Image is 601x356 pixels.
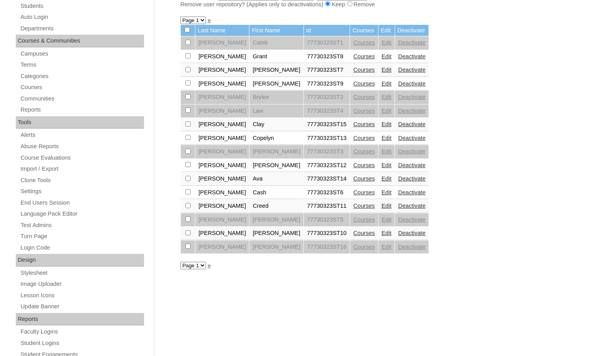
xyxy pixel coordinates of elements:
a: Auto Login [20,12,144,22]
a: Reports [20,105,144,115]
td: 77730323ST12 [304,159,350,172]
a: Deactivate [398,67,425,73]
a: Image Uploader [20,279,144,289]
a: Edit [382,203,391,209]
a: Edit [382,108,391,114]
a: » [208,17,211,23]
td: [PERSON_NAME] [249,145,303,158]
a: Courses [353,189,375,196]
td: Last Name [195,25,249,36]
td: 77730323ST11 [304,199,350,213]
td: [PERSON_NAME] [249,227,303,240]
td: 77730323ST15 [304,118,350,131]
td: Creed [249,199,303,213]
td: 77730323ST16 [304,240,350,254]
a: Deactivate [398,53,425,60]
a: Courses [353,39,375,46]
a: Departments [20,24,144,34]
div: Reports [16,313,144,326]
a: Courses [353,67,375,73]
a: Deactivate [398,94,425,100]
div: Design [16,254,144,267]
a: Deactivate [398,121,425,127]
a: Edit [382,53,391,60]
a: Deactivate [398,39,425,46]
a: Course Evaluations [20,153,144,163]
a: Courses [353,216,375,223]
td: [PERSON_NAME] [195,186,249,199]
a: Alerts [20,130,144,140]
td: 77730323ST9 [304,77,350,91]
td: [PERSON_NAME] [195,227,249,240]
a: Communities [20,94,144,104]
a: Deactivate [398,244,425,250]
a: Test Admins [20,220,144,230]
a: Courses [353,108,375,114]
a: Courses [353,244,375,250]
a: Courses [20,82,144,92]
a: Edit [382,135,391,141]
td: [PERSON_NAME] [195,159,249,172]
td: [PERSON_NAME] [195,91,249,104]
td: [PERSON_NAME] [195,63,249,77]
td: [PERSON_NAME] [249,240,303,254]
a: Settings [20,186,144,196]
td: 77730323ST3 [304,145,350,158]
a: Terms [20,60,144,70]
a: Faculty Logins [20,327,144,337]
td: Clay [249,118,303,131]
td: Edit [378,25,395,36]
a: Edit [382,244,391,250]
td: First Name [249,25,303,36]
td: 77730323ST10 [304,227,350,240]
td: Caleb [249,36,303,50]
a: Turn Page [20,231,144,241]
td: Id [304,25,350,36]
a: Import / Export [20,164,144,174]
td: [PERSON_NAME] [249,159,303,172]
td: [PERSON_NAME] [195,240,249,254]
a: Edit [382,175,391,182]
div: Remove user repository? (Applies only to deactivations) Keep Remove [180,0,571,9]
a: Update Banner [20,302,144,311]
div: Tools [16,116,144,129]
td: [PERSON_NAME] [195,145,249,158]
td: [PERSON_NAME] [249,63,303,77]
a: Login Code [20,243,144,253]
td: Courses [350,25,378,36]
a: Courses [353,162,375,168]
td: [PERSON_NAME] [195,172,249,186]
a: End Users Session [20,198,144,208]
a: Courses [353,175,375,182]
a: Deactivate [398,175,425,182]
a: Student Logins [20,338,144,348]
td: Brylee [249,91,303,104]
a: Deactivate [398,216,425,223]
a: Language Pack Editor [20,209,144,219]
a: Stylesheet [20,268,144,278]
a: Abuse Reports [20,142,144,151]
a: Edit [382,216,391,223]
a: Deactivate [398,203,425,209]
a: Clone Tools [20,175,144,185]
td: 77730323ST8 [304,50,350,63]
td: 77730323ST5 [304,213,350,227]
td: 77730323ST14 [304,172,350,186]
td: Cash [249,186,303,199]
a: Edit [382,80,391,87]
a: Edit [382,230,391,236]
td: 77730323ST1 [304,36,350,50]
td: [PERSON_NAME] [195,199,249,213]
td: 77730323ST13 [304,132,350,145]
a: Deactivate [398,162,425,168]
td: [PERSON_NAME] [249,77,303,91]
a: Edit [382,162,391,168]
td: [PERSON_NAME] [195,104,249,118]
a: Courses [353,203,375,209]
td: Deactivate [395,25,429,36]
a: Edit [382,94,391,100]
td: 77730323ST2 [304,91,350,104]
a: Courses [353,135,375,141]
td: 77730323ST6 [304,186,350,199]
a: Campuses [20,49,144,59]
